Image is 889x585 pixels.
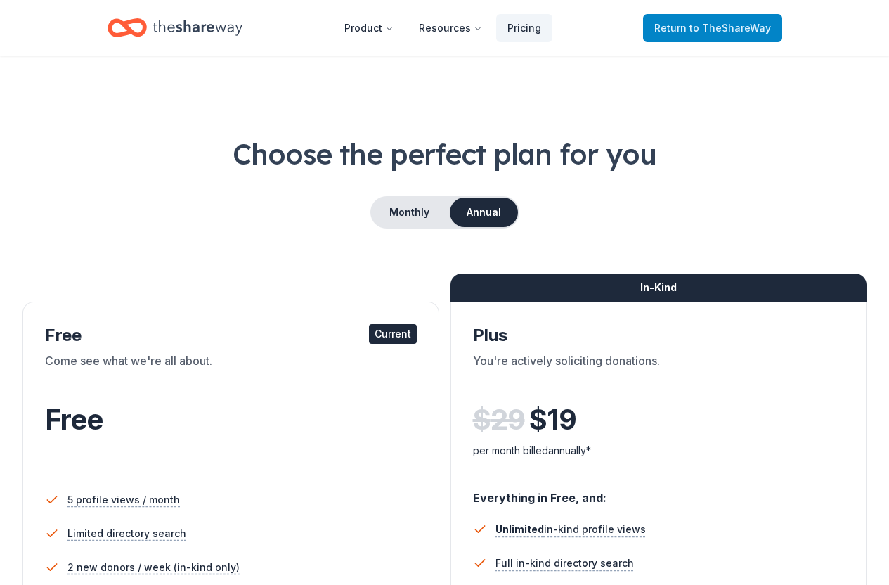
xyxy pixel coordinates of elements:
[333,14,405,42] button: Product
[450,274,867,302] div: In-Kind
[473,352,845,392] div: You're actively soliciting donations.
[496,14,552,42] a: Pricing
[654,20,771,37] span: Return
[67,491,180,508] span: 5 profile views / month
[45,402,103,437] span: Free
[45,352,417,392] div: Come see what we're all about.
[108,11,242,44] a: Home
[45,324,417,347] div: Free
[22,134,867,174] h1: Choose the perfect plan for you
[473,442,845,459] div: per month billed annually*
[372,198,447,227] button: Monthly
[67,559,240,576] span: 2 new donors / week (in-kind only)
[369,324,417,344] div: Current
[689,22,771,34] span: to TheShareWay
[529,400,576,439] span: $ 19
[333,11,552,44] nav: Main
[495,523,646,535] span: in-kind profile views
[643,14,782,42] a: Returnto TheShareWay
[495,523,544,535] span: Unlimited
[450,198,518,227] button: Annual
[67,525,186,542] span: Limited directory search
[473,477,845,507] div: Everything in Free, and:
[495,555,634,572] span: Full in-kind directory search
[408,14,493,42] button: Resources
[473,324,845,347] div: Plus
